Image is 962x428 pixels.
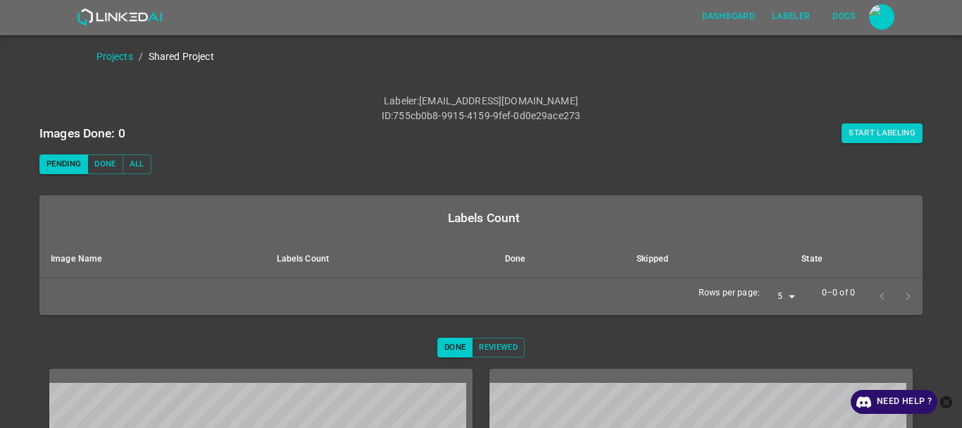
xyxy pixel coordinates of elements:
p: ID : [382,109,393,123]
nav: breadcrumb [96,49,962,64]
th: Image Name [39,240,266,279]
button: Start Labeling [842,123,923,143]
button: Pending [39,154,88,174]
p: Shared Project [149,49,214,64]
p: Rows per page: [699,287,760,300]
img: LinkedAI [77,8,162,25]
a: Dashboard [694,2,763,31]
div: 5 [766,288,799,307]
th: Labels Count [266,240,494,279]
button: All [123,154,151,174]
button: Labeler [766,5,816,28]
p: 0–0 of 0 [822,287,855,300]
a: Need Help ? [851,390,937,414]
th: Done [494,240,625,279]
img: marly [869,4,894,30]
th: State [790,240,923,279]
li: / [139,49,143,64]
a: Docs [818,2,869,31]
button: Open settings [869,4,894,30]
p: Labeler : [384,94,419,109]
button: Dashboard [696,5,761,28]
th: Skipped [625,240,790,279]
p: [EMAIL_ADDRESS][DOMAIN_NAME] [419,94,578,109]
div: Labels Count [51,208,917,228]
a: Projects [96,51,133,62]
button: Reviewed [472,338,525,357]
h6: Images Done: 0 [39,123,125,143]
button: close-help [937,390,955,414]
a: Labeler [763,2,818,31]
p: 755cb0b8-9915-4159-9fef-0d0e29ace273 [393,109,580,123]
button: Done [437,338,473,357]
button: Docs [821,5,866,28]
button: Done [87,154,123,174]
